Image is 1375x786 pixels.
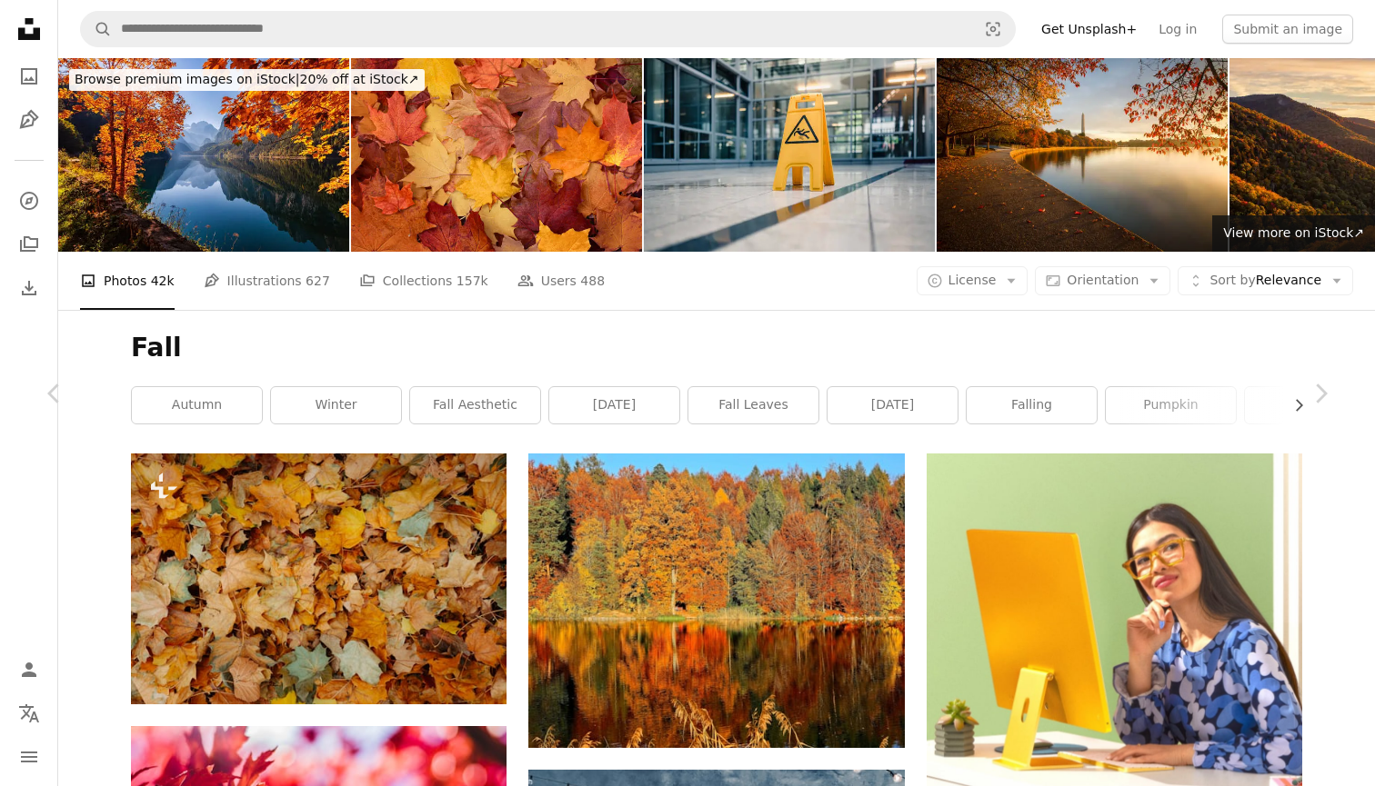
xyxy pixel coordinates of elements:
[1209,272,1321,290] span: Relevance
[11,226,47,263] a: Collections
[11,695,47,731] button: Language
[81,12,112,46] button: Search Unsplash
[306,271,330,291] span: 627
[75,72,299,86] span: Browse premium images on iStock |
[528,453,904,748] img: lake sorrounded by trees
[58,58,436,102] a: Browse premium images on iStock|20% off at iStock↗
[971,12,1015,46] button: Visual search
[967,387,1097,423] a: falling
[11,270,47,306] a: Download History
[457,271,488,291] span: 157k
[688,387,818,423] a: fall leaves
[11,739,47,775] button: Menu
[131,453,507,703] img: a bunch of leaves that are laying on the ground
[1209,273,1255,287] span: Sort by
[131,332,1302,364] h1: Fall
[75,72,419,86] span: 20% off at iStock ↗
[1067,273,1139,287] span: Orientation
[644,58,935,252] img: Warning sign slippery
[948,273,997,287] span: License
[1212,215,1375,252] a: View more on iStock↗
[131,570,507,586] a: a bunch of leaves that are laying on the ground
[580,271,605,291] span: 488
[1030,15,1148,44] a: Get Unsplash+
[1148,15,1208,44] a: Log in
[1106,387,1236,423] a: pumpkin
[937,58,1228,252] img: Washington DC in the fall
[917,266,1029,295] button: License
[1222,15,1353,44] button: Submit an image
[271,387,401,423] a: winter
[1223,225,1364,240] span: View more on iStock ↗
[11,102,47,138] a: Illustrations
[58,58,349,252] img: Autumn on lake Gosau (Gosausee) in Salzkammergut, Austria
[359,252,488,310] a: Collections 157k
[11,652,47,688] a: Log in / Sign up
[204,252,330,310] a: Illustrations 627
[828,387,958,423] a: [DATE]
[549,387,679,423] a: [DATE]
[517,252,605,310] a: Users 488
[11,58,47,95] a: Photos
[1245,387,1375,423] a: summer
[351,58,642,252] img: maple autumn leaves
[528,592,904,609] a: lake sorrounded by trees
[410,387,540,423] a: fall aesthetic
[1266,306,1375,481] a: Next
[1178,266,1353,295] button: Sort byRelevance
[1035,266,1170,295] button: Orientation
[11,183,47,219] a: Explore
[132,387,262,423] a: autumn
[80,11,1016,47] form: Find visuals sitewide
